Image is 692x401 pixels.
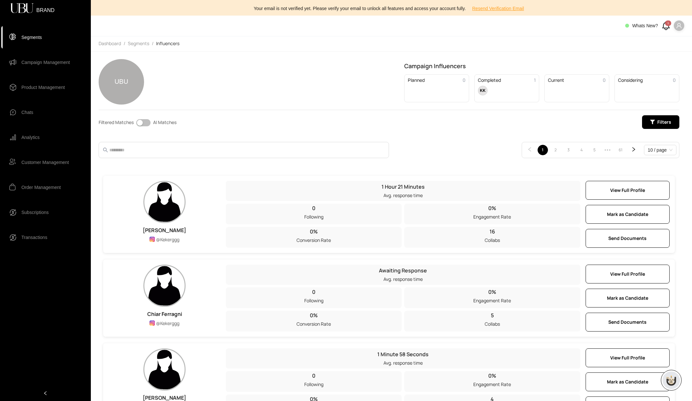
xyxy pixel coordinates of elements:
button: View Full Profile [586,181,670,200]
span: 0 [463,78,466,82]
span: Engagement Rate [406,215,578,219]
button: Filters [642,115,679,129]
div: KK [478,86,488,95]
span: UBU [115,77,128,87]
span: 16 [406,229,578,234]
span: Engagement Rate [406,382,578,387]
button: Mark as Candidate [586,372,670,391]
span: Whats New? [632,23,658,28]
span: 0 [673,78,676,82]
a: @Kekerggg [150,320,179,326]
button: Send Documents [586,229,670,248]
span: right [631,147,636,152]
span: Avg. response time [383,361,423,365]
span: Conversion Rate [228,238,400,243]
span: Chats [21,106,33,119]
span: Dashboard [99,40,121,46]
span: ••• [602,145,613,155]
span: Send Documents [608,235,647,242]
div: 1 [665,20,671,26]
span: 0 [603,78,606,82]
p: Filtered Matches [99,119,134,129]
span: Send Documents [608,319,647,326]
span: left [527,147,532,152]
span: search [103,147,108,153]
div: Your email is not verified yet. Please verify your email to unlock all features and access your a... [95,3,688,14]
a: Segments [127,40,151,47]
h3: Chiar Ferragni [147,310,182,318]
span: 0% [406,206,578,211]
span: Analytics [21,131,40,144]
span: 1 Hour 21 Minutes [382,184,425,189]
span: 1 [534,78,536,82]
button: Send Documents [586,313,670,332]
li: Next Page [628,145,639,155]
span: BRAND [36,8,55,9]
img: Instagram [150,320,155,326]
span: 0% [228,229,400,234]
span: 0% [228,313,400,318]
span: Planned [408,78,425,82]
span: Awaiting Response [379,268,427,273]
span: 10 / page [648,145,673,155]
span: 0 [228,289,400,294]
a: 4 [577,145,587,155]
li: Next 5 Pages [602,145,613,155]
li: Previous Page [525,145,535,155]
span: Collabs [406,322,578,326]
p: AI Matches [153,119,176,129]
span: Transactions [21,231,47,244]
span: 1 Minute 58 Seconds [377,352,429,357]
button: Mark as Candidate [586,205,670,224]
img: Keke Roberts [143,181,186,223]
button: View Full Profile [586,265,670,283]
span: Engagement Rate [406,298,578,303]
span: Completed [478,78,501,82]
span: 0 [228,373,400,378]
img: Instagram [150,237,155,242]
h5: Campaign Influencers [404,61,679,70]
span: Segments [21,31,42,44]
a: @Kekerggg [150,236,179,243]
span: Mark as Candidate [607,211,648,218]
button: left [525,145,535,155]
span: 5 [406,313,578,318]
a: 1 [538,145,548,155]
button: Resend Verification Email [467,3,529,14]
span: Avg. response time [383,193,423,198]
span: 0% [406,289,578,294]
span: 0% [406,373,578,378]
span: Conversion Rate [228,322,400,326]
span: Campaign Management [21,56,70,69]
a: 5 [590,145,600,155]
span: Influencers [156,40,179,46]
span: Subscriptions [21,206,49,219]
a: 2 [551,145,561,155]
button: View Full Profile [586,348,670,367]
span: Following [228,298,400,303]
div: Page Size [644,145,676,155]
span: Current [548,78,564,82]
span: Filters [657,119,671,126]
a: 61 [616,145,625,155]
span: Following [228,215,400,219]
span: View Full Profile [610,354,645,361]
span: Order Management [21,181,61,194]
img: Keke Roberts [143,265,186,307]
span: 0 [228,206,400,211]
span: Considering [618,78,643,82]
a: 3 [564,145,574,155]
span: Product Management [21,81,65,94]
span: Collabs [406,238,578,243]
span: Resend Verification Email [472,5,524,12]
span: View Full Profile [610,270,645,278]
h3: [PERSON_NAME] [143,227,186,234]
span: user [676,23,682,29]
img: chatboticon-C4A3G2IU.png [665,374,678,387]
span: Following [228,382,400,387]
span: Avg. response time [383,277,423,282]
